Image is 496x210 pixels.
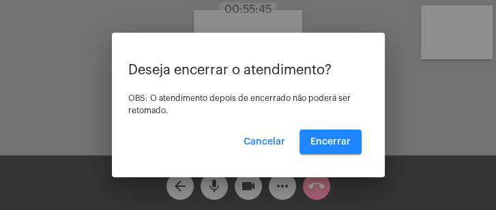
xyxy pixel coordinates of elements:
[310,137,351,147] span: Encerrar
[300,130,362,154] button: Encerrar
[128,94,351,115] span: OBS: O atendimento depois de encerrado não poderá ser retomado.
[233,130,296,154] button: Cancelar
[244,137,285,147] span: Cancelar
[128,63,368,78] p: Deseja encerrar o atendimento?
